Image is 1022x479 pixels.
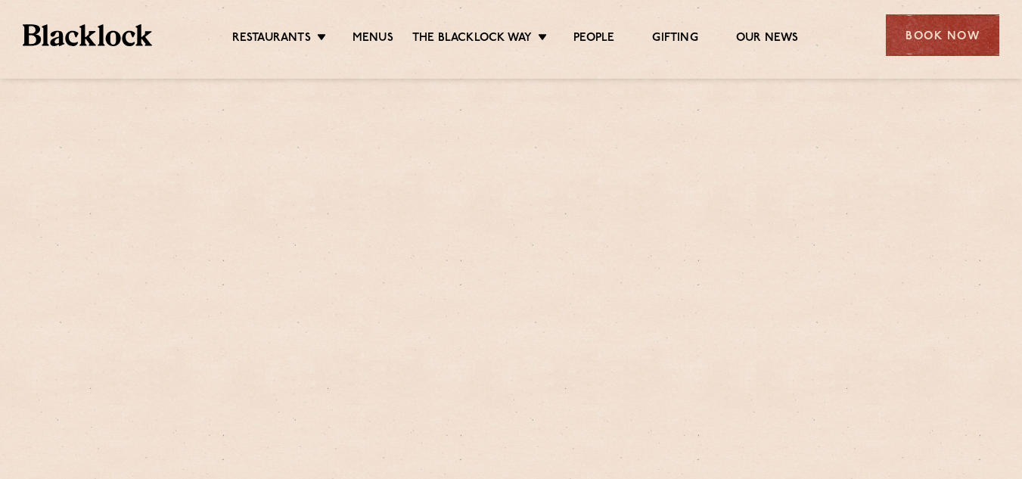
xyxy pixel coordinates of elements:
a: People [573,31,614,48]
a: Menus [353,31,393,48]
img: BL_Textured_Logo-footer-cropped.svg [23,24,152,46]
a: Gifting [652,31,697,48]
a: The Blacklock Way [412,31,532,48]
a: Restaurants [232,31,311,48]
div: Book Now [886,14,999,56]
a: Our News [736,31,799,48]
